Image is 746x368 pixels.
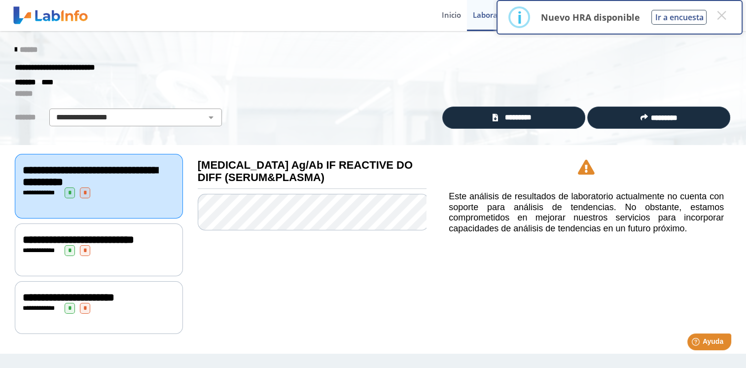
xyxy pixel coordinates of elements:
button: Ir a encuesta [651,10,707,25]
b: [MEDICAL_DATA] Ag/Ab IF REACTIVE DO DIFF (SERUM&PLASMA) [198,159,413,184]
h5: Este análisis de resultados de laboratorio actualmente no cuenta con soporte para análisis de ten... [449,191,724,234]
iframe: Help widget launcher [658,330,735,357]
p: Nuevo HRA disponible [540,11,639,23]
div: i [517,8,522,26]
button: Close this dialog [712,6,730,24]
